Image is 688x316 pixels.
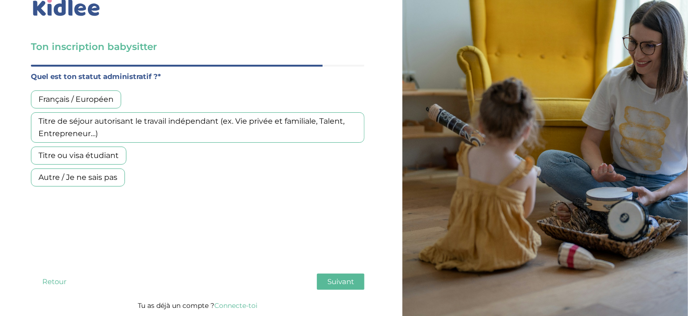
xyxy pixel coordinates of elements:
[31,90,121,109] div: Français / Européen
[31,274,78,290] button: Retour
[31,112,364,143] div: Titre de séjour autorisant le travail indépendant (ex. Vie privée et familiale, Talent, Entrepren...
[215,301,258,310] a: Connecte-toi
[31,299,364,312] p: Tu as déjà un compte ?
[31,168,125,187] div: Autre / Je ne sais pas
[31,147,126,165] div: Titre ou visa étudiant
[31,40,364,53] h3: Ton inscription babysitter
[317,274,364,290] button: Suivant
[327,277,354,286] span: Suivant
[31,70,364,83] label: Quel est ton statut administratif ?*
